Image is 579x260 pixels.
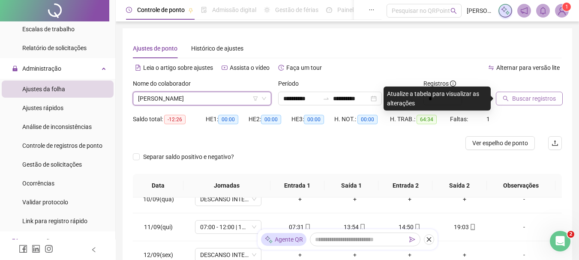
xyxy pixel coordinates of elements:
[191,45,243,52] span: Histórico de ajustes
[378,174,432,197] th: Entrada 2
[264,235,273,244] img: sparkle-icon.fc2bf0ac1784a2077858766a79e2daf3.svg
[22,45,87,51] span: Relatório de solicitações
[520,7,528,15] span: notification
[270,174,324,197] th: Entrada 1
[326,7,332,13] span: dashboard
[264,7,270,13] span: sun
[200,193,256,206] span: DESCANSO INTER-JORNADA
[304,115,324,124] span: 00:00
[444,194,485,204] div: +
[469,224,476,230] span: mobile
[389,222,430,232] div: 14:50
[494,181,549,190] span: Observações
[206,114,249,124] div: HE 1:
[138,92,266,105] span: MARLI DA SILVA SANTOS
[261,96,267,101] span: down
[503,96,509,102] span: search
[91,247,97,253] span: left
[323,95,330,102] span: to
[144,224,173,230] span: 11/09(qui)
[22,199,68,206] span: Validar protocolo
[201,7,207,13] span: file-done
[567,231,574,238] span: 2
[137,6,185,13] span: Controle de ponto
[496,92,563,105] button: Buscar registros
[164,115,186,124] span: -12:26
[133,114,206,124] div: Saldo total:
[552,140,558,146] span: upload
[279,250,321,260] div: +
[359,224,366,230] span: mobile
[384,87,491,111] div: Atualize a tabela para visualizar as alterações
[539,7,547,15] span: bell
[417,115,437,124] span: 64:34
[414,224,420,230] span: mobile
[279,222,321,232] div: 07:31
[218,115,238,124] span: 00:00
[334,194,375,204] div: +
[249,114,291,124] div: HE 2:
[133,45,177,52] span: Ajustes de ponto
[278,65,284,71] span: history
[261,233,306,246] div: Agente QR
[22,26,75,33] span: Escalas de trabalho
[126,7,132,13] span: clock-circle
[444,222,485,232] div: 19:03
[22,161,82,168] span: Gestão de solicitações
[22,86,65,93] span: Ajustes da folha
[324,174,378,197] th: Saída 1
[389,194,430,204] div: +
[188,8,193,13] span: pushpin
[140,152,237,161] span: Separar saldo positivo e negativo?
[200,221,256,233] span: 07:00 - 12:00 | 13:00 - 19:00
[562,3,571,11] sup: Atualize o seu contato no menu Meus Dados
[19,245,27,253] span: facebook
[286,64,322,71] span: Faça um tour
[275,6,318,13] span: Gestão de férias
[144,251,173,258] span: 12/09(sex)
[487,174,555,197] th: Observações
[279,194,321,204] div: +
[555,4,568,17] img: 62344
[22,123,92,130] span: Análise de inconsistências
[323,95,330,102] span: swap-right
[334,222,375,232] div: 13:54
[22,238,56,245] span: Exportações
[426,236,432,242] span: close
[143,64,213,71] span: Leia o artigo sobre ajustes
[12,239,18,245] span: export
[133,174,183,197] th: Data
[432,174,486,197] th: Saída 2
[183,174,270,197] th: Jornadas
[486,116,490,123] span: 1
[278,79,304,88] label: Período
[133,79,196,88] label: Nome do colaborador
[143,196,174,203] span: 10/09(qua)
[472,138,528,148] span: Ver espelho de ponto
[409,236,415,242] span: send
[444,250,485,260] div: +
[467,6,493,15] span: [PERSON_NAME]
[499,222,549,232] div: -
[22,218,87,224] span: Link para registro rápido
[512,94,556,103] span: Buscar registros
[499,194,549,204] div: -
[222,65,228,71] span: youtube
[32,245,40,253] span: linkedin
[22,180,54,187] span: Ocorrências
[334,250,375,260] div: +
[501,6,510,15] img: sparkle-icon.fc2bf0ac1784a2077858766a79e2daf3.svg
[550,231,570,251] iframe: Intercom live chat
[465,136,535,150] button: Ver espelho de ponto
[357,115,378,124] span: 00:00
[334,114,390,124] div: H. NOT.:
[565,4,568,10] span: 1
[261,115,281,124] span: 00:00
[369,7,375,13] span: ellipsis
[304,224,311,230] span: mobile
[337,6,371,13] span: Painel do DP
[135,65,141,71] span: file-text
[450,8,457,14] span: search
[488,65,494,71] span: swap
[450,116,469,123] span: Faltas:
